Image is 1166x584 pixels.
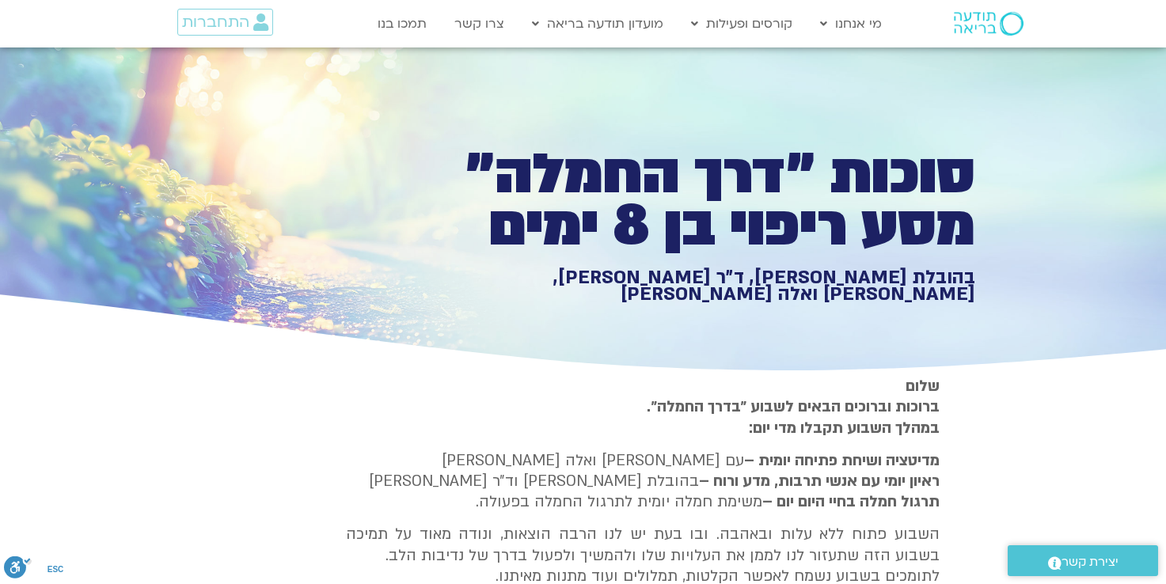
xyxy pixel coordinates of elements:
[906,376,940,396] strong: שלום
[370,9,435,39] a: תמכו בנו
[762,491,940,512] b: תרגול חמלה בחיי היום יום –
[427,269,975,303] h1: בהובלת [PERSON_NAME], ד״ר [PERSON_NAME], [PERSON_NAME] ואלה [PERSON_NAME]
[182,13,249,31] span: התחברות
[1062,552,1119,573] span: יצירת קשר
[427,149,975,252] h1: סוכות ״דרך החמלה״ מסע ריפוי בן 8 ימים
[744,450,940,471] strong: מדיטציה ושיחת פתיחה יומית –
[647,396,940,438] strong: ברוכות וברוכים הבאים לשבוע ״בדרך החמלה״. במהלך השבוע תקבלו מדי יום:
[446,9,512,39] a: צרו קשר
[346,450,940,513] p: עם [PERSON_NAME] ואלה [PERSON_NAME] בהובלת [PERSON_NAME] וד״ר [PERSON_NAME] משימת חמלה יומית לתרג...
[812,9,890,39] a: מי אנחנו
[177,9,273,36] a: התחברות
[699,471,940,491] b: ראיון יומי עם אנשי תרבות, מדע ורוח –
[524,9,671,39] a: מועדון תודעה בריאה
[954,12,1024,36] img: תודעה בריאה
[1008,545,1158,576] a: יצירת קשר
[683,9,800,39] a: קורסים ופעילות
